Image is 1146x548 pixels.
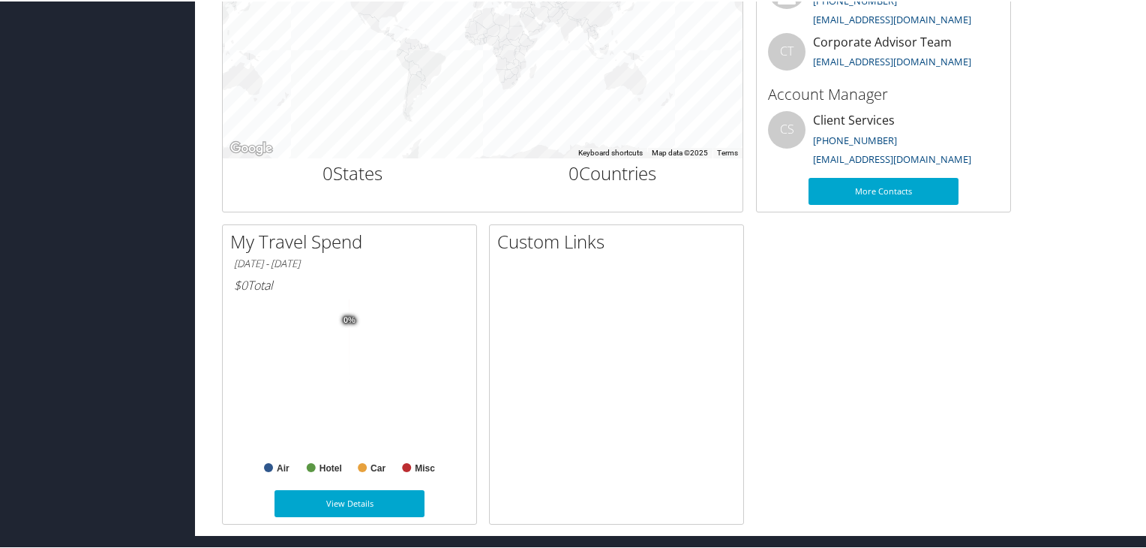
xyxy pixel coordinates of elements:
text: Hotel [319,462,342,472]
h6: Total [234,276,465,292]
text: Car [370,462,385,472]
div: CS [768,110,805,147]
a: Open this area in Google Maps (opens a new window) [226,137,276,157]
span: Map data ©2025 [652,147,708,155]
h6: [DATE] - [DATE] [234,255,465,269]
a: [EMAIL_ADDRESS][DOMAIN_NAME] [813,11,971,25]
h2: States [234,159,472,185]
span: 0 [568,159,579,184]
div: CT [768,32,805,69]
h3: Account Manager [768,83,999,104]
tspan: 0% [343,315,355,324]
a: Terms (opens in new tab) [717,147,738,155]
a: [EMAIL_ADDRESS][DOMAIN_NAME] [813,53,971,67]
text: Misc [415,462,435,472]
a: View Details [274,489,424,516]
text: Air [277,462,289,472]
li: Client Services [760,110,1006,171]
h2: Countries [494,159,732,185]
span: $0 [234,276,247,292]
li: Corporate Advisor Team [760,32,1006,80]
h2: Custom Links [497,227,743,253]
a: More Contacts [808,176,958,203]
a: [EMAIL_ADDRESS][DOMAIN_NAME] [813,151,971,164]
a: [PHONE_NUMBER] [813,132,897,146]
img: Google [226,137,276,157]
span: 0 [322,159,333,184]
h2: My Travel Spend [230,227,476,253]
button: Keyboard shortcuts [578,146,643,157]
